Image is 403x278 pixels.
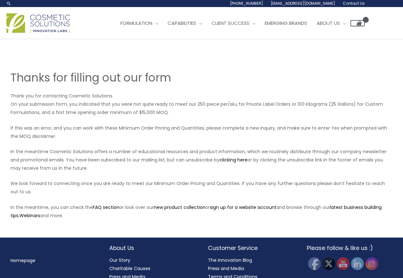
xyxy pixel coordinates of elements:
p: Thank you for contacting Cosmetic Solutions. On your submission form, you indicated that you were... [11,92,393,117]
h1: Thanks for filling out our form [11,70,393,85]
a: Search icon link [6,1,11,6]
span: Capabilities [168,20,196,26]
p: If this was an error, and you can work with these Minimum Order Pricing and Quantities, please co... [11,124,393,140]
span: Emerging Brands [265,20,307,26]
a: Webinars [19,212,40,219]
a: Formulation [116,14,163,33]
a: latest business building tips [11,204,382,219]
img: Cosmetic Solutions Logo [6,13,70,33]
a: View Shopping Cart, empty [350,20,365,26]
a: clicking here [219,157,248,163]
span: Client Success [212,20,249,26]
a: Client Success [207,14,260,33]
a: Press and Media [208,265,244,272]
a: About Us [312,14,350,33]
a: The Innovation Blog [208,257,252,263]
a: Homepage [11,257,35,264]
img: Facebook [308,257,321,270]
a: FAQ section [93,204,119,210]
img: Twitter [322,257,335,270]
nav: Menu [11,256,97,265]
nav: Site Navigation [111,14,365,33]
a: Emerging Brands [260,14,312,33]
a: Our Story [109,257,130,263]
h2: Customer Service [208,244,294,252]
span: Formulation [120,20,152,26]
span: [EMAIL_ADDRESS][DOMAIN_NAME] [271,1,335,6]
p: In the meantime, you can check the or look over our or and browse through our , and more. [11,203,393,220]
h2: Please follow & like us :) [307,244,393,252]
a: Charitable Causes [109,265,150,272]
h2: About Us [109,244,195,252]
a: Capabilities [163,14,207,33]
a: new product collection [154,204,205,210]
a: sign up for a website account [210,204,277,210]
p: We look forward to connecting once you are ready to meet our Minimum Order Pricing and Quantities... [11,179,393,196]
p: In the meantime Cosmetic Solutions offers a number of educational resources and product informati... [11,147,393,172]
span: Contact Us [343,1,365,6]
span: [PHONE_NUMBER] [230,1,263,6]
span: About Us [317,20,340,26]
